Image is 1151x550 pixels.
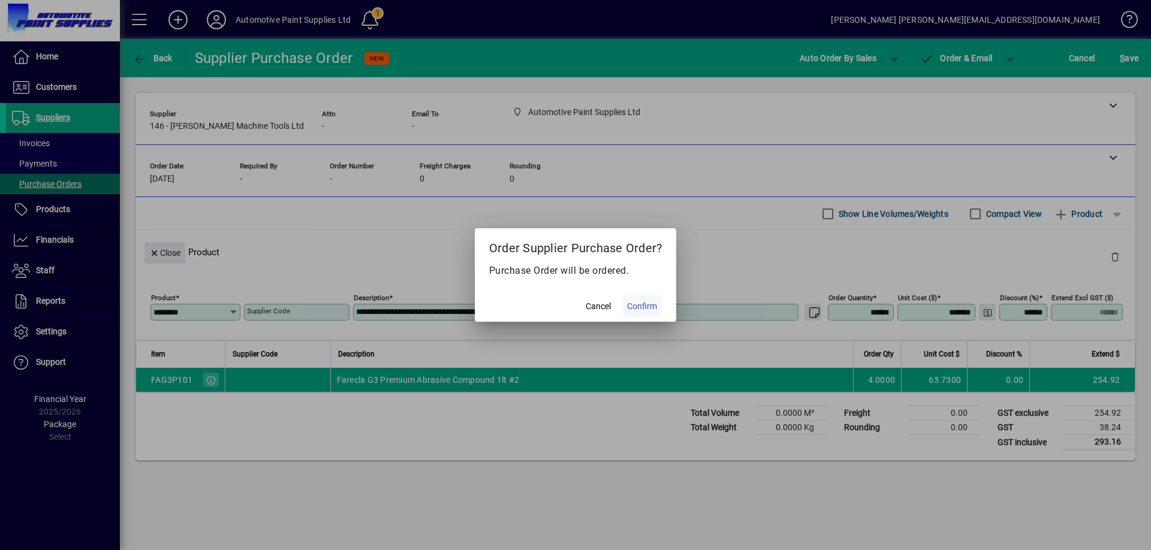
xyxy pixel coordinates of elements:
button: Confirm [622,295,662,317]
span: Confirm [627,300,657,313]
p: Purchase Order will be ordered. [489,264,662,278]
span: Cancel [586,300,611,313]
button: Cancel [579,295,617,317]
h2: Order Supplier Purchase Order? [475,228,677,263]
